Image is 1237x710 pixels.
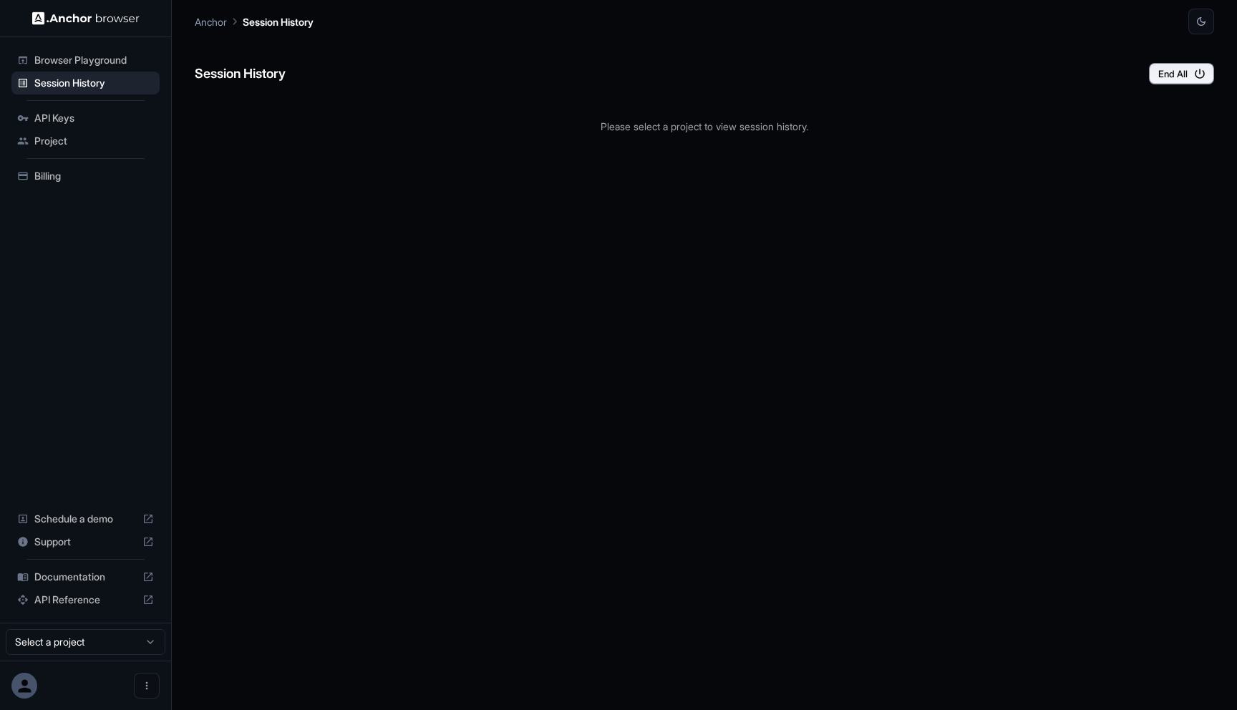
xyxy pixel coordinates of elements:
nav: breadcrumb [195,14,314,29]
div: Support [11,530,160,553]
div: Project [11,130,160,152]
button: End All [1149,63,1214,84]
div: API Keys [11,107,160,130]
div: Session History [11,72,160,94]
div: API Reference [11,588,160,611]
span: Browser Playground [34,53,154,67]
span: Schedule a demo [34,512,137,526]
span: Project [34,134,154,148]
div: Schedule a demo [11,507,160,530]
p: Please select a project to view session history. [195,119,1214,134]
div: Documentation [11,565,160,588]
span: Documentation [34,570,137,584]
span: API Keys [34,111,154,125]
div: Browser Playground [11,49,160,72]
span: Session History [34,76,154,90]
button: Open menu [134,673,160,699]
div: Billing [11,165,160,188]
span: Billing [34,169,154,183]
p: Anchor [195,14,227,29]
h6: Session History [195,64,286,84]
p: Session History [243,14,314,29]
span: Support [34,535,137,549]
span: API Reference [34,593,137,607]
img: Anchor Logo [32,11,140,25]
